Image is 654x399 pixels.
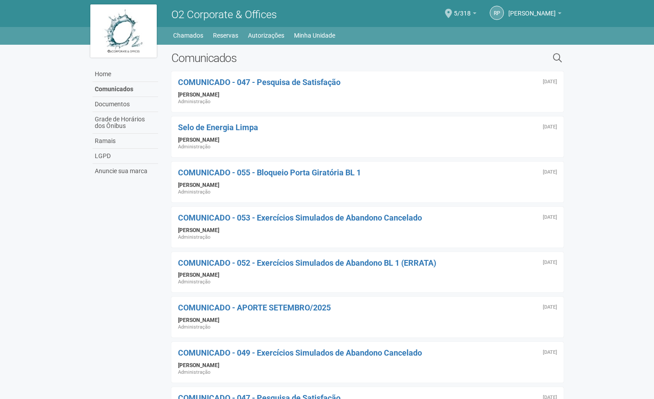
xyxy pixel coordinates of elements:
a: COMUNICADO - 047 - Pesquisa de Satisfação [178,77,341,87]
a: [PERSON_NAME] [508,11,561,18]
div: Quarta-feira, 3 de setembro de 2025 às 20:25 [543,124,557,130]
a: RP [490,6,504,20]
a: COMUNICADO - APORTE SETEMBRO/2025 [178,303,331,312]
a: LGPD [93,149,158,164]
div: Terça-feira, 2 de setembro de 2025 às 12:35 [543,215,557,220]
div: [PERSON_NAME] [178,182,557,189]
a: Reservas [213,29,238,42]
a: Grade de Horários dos Ônibus [93,112,158,134]
div: Quarta-feira, 27 de agosto de 2025 às 16:53 [543,305,557,310]
a: Selo de Energia Limpa [178,123,258,132]
h2: Comunicados [171,51,462,65]
span: Renzo Pestana Barroso [508,1,556,17]
a: 5/318 [454,11,476,18]
div: Quarta-feira, 3 de setembro de 2025 às 12:18 [543,170,557,175]
div: [PERSON_NAME] [178,271,557,279]
a: Comunicados [93,82,158,97]
a: Minha Unidade [294,29,335,42]
div: Administração [178,143,557,151]
a: COMUNICADO - 052 - Exercícios Simulados de Abandono BL 1 (ERRATA) [178,258,436,267]
a: Documentos [93,97,158,112]
div: Segunda-feira, 8 de setembro de 2025 às 19:01 [543,79,557,85]
a: COMUNICADO - 053 - Exercícios Simulados de Abandono Cancelado [178,213,422,222]
a: Chamados [173,29,203,42]
div: Administração [178,279,557,286]
div: Administração [178,324,557,331]
div: [PERSON_NAME] [178,227,557,234]
a: Home [93,67,158,82]
span: O2 Corporate & Offices [171,8,277,21]
a: Autorizações [248,29,284,42]
div: [PERSON_NAME] [178,317,557,324]
a: COMUNICADO - 055 - Bloqueio Porta Giratória BL 1 [178,168,361,177]
img: logo.jpg [90,4,157,58]
span: 5/318 [454,1,471,17]
div: [PERSON_NAME] [178,136,557,143]
div: Terça-feira, 26 de agosto de 2025 às 12:46 [543,350,557,355]
a: COMUNICADO - 049 - Exercícios Simulados de Abandono Cancelado [178,348,422,357]
div: Administração [178,98,557,105]
a: Ramais [93,134,158,149]
div: Administração [178,234,557,241]
div: [PERSON_NAME] [178,91,557,98]
div: [PERSON_NAME] [178,362,557,369]
div: Administração [178,189,557,196]
a: Anuncie sua marca [93,164,158,178]
div: Administração [178,369,557,376]
div: Segunda-feira, 1 de setembro de 2025 às 18:28 [543,260,557,265]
